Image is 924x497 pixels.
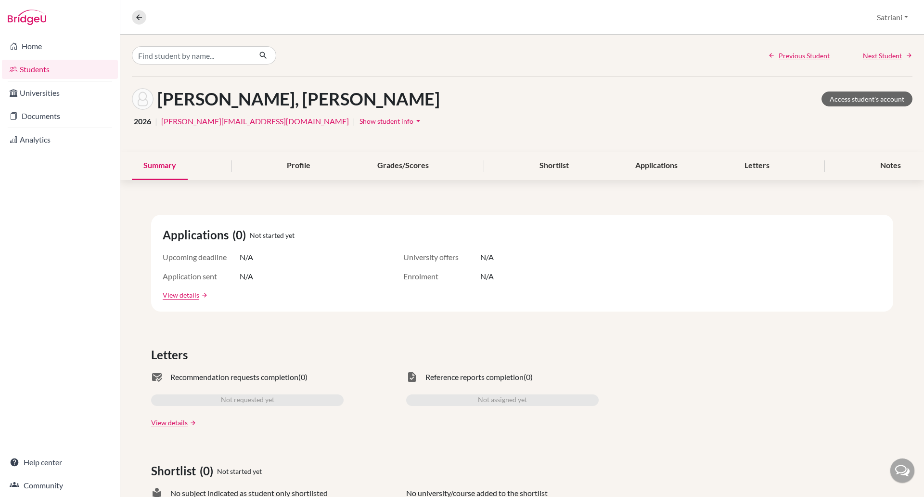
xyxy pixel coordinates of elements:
span: | [155,116,157,127]
span: Application sent [163,271,240,282]
span: N/A [480,271,494,282]
span: Letters [151,346,192,364]
span: Shortlist [151,462,200,480]
a: [PERSON_NAME][EMAIL_ADDRESS][DOMAIN_NAME] [161,116,349,127]
div: Shortlist [528,152,580,180]
a: View details [163,290,199,300]
span: Not assigned yet [478,394,527,406]
a: Help center [2,453,118,472]
a: Home [2,37,118,56]
span: Previous Student [779,51,830,61]
img: Bridge-U [8,10,46,25]
div: Grades/Scores [366,152,440,180]
span: 2026 [134,116,151,127]
span: (0) [232,226,250,244]
span: N/A [480,251,494,263]
span: Not started yet [217,466,262,476]
span: Next Student [863,51,902,61]
span: task [406,371,418,383]
a: Analytics [2,130,118,149]
span: Enrolment [403,271,480,282]
div: Profile [275,152,322,180]
a: Documents [2,106,118,126]
span: Help [22,7,41,15]
span: University offers [403,251,480,263]
a: Community [2,476,118,495]
span: | [353,116,355,127]
a: arrow_forward [188,419,196,426]
button: Show student infoarrow_drop_down [359,114,423,129]
div: Notes [869,152,912,180]
img: Samuel BPA Sigumonrong's avatar [132,88,154,110]
div: Applications [624,152,689,180]
span: Applications [163,226,232,244]
button: Satriani [873,8,912,26]
span: Reference reports completion [425,371,524,383]
a: Students [2,60,118,79]
span: (0) [200,462,217,480]
span: Show student info [359,117,413,125]
a: Access student's account [821,92,912,106]
span: (0) [298,371,308,383]
span: mark_email_read [151,371,163,383]
a: arrow_forward [199,292,208,299]
span: Upcoming deadline [163,251,240,263]
a: Universities [2,83,118,103]
i: arrow_drop_down [413,116,423,126]
h1: [PERSON_NAME], [PERSON_NAME] [157,89,440,109]
span: Not requested yet [221,394,274,406]
div: Summary [132,152,188,180]
div: Letters [733,152,781,180]
span: (0) [524,371,533,383]
a: Previous Student [768,51,830,61]
span: N/A [240,251,253,263]
a: Next Student [863,51,912,61]
span: N/A [240,271,253,282]
a: View details [151,418,188,428]
span: Recommendation requests completion [170,371,298,383]
input: Find student by name... [132,46,251,65]
span: Not started yet [250,230,295,240]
